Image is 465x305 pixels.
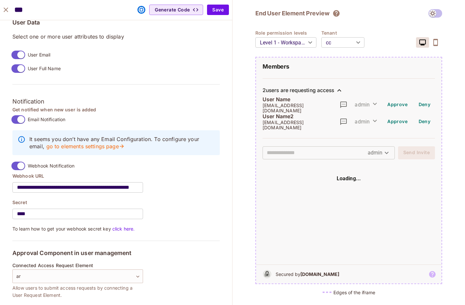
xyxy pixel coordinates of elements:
button: admin [351,100,381,110]
h5: User Data [12,19,220,26]
h4: Webhook URL [12,173,220,179]
h5: Edges of the iframe [333,289,375,296]
button: Generate Code [149,5,203,15]
button: Deny [414,100,435,110]
button: Save [207,5,229,15]
span: User Email [28,52,50,58]
button: Approve [385,100,410,110]
h3: Notification [12,97,220,106]
h5: Approval Component in user management [12,250,220,256]
h5: Secured by [276,271,339,277]
svg: The element will only show tenant specific content. No user information will be visible across te... [332,9,340,17]
a: click here. [111,226,135,232]
h4: Get notified when new user is added [12,106,220,113]
div: cc [321,33,364,52]
p: User Name [263,96,340,103]
h2: End User Element Preview [255,9,329,17]
h4: Loading... [337,175,361,183]
span: admin [355,118,370,125]
p: To learn how to get your webhook secret key [12,226,220,232]
button: Deny [414,117,435,127]
img: b&w logo [261,268,273,280]
p: [EMAIL_ADDRESS][DOMAIN_NAME] [263,103,340,113]
span: Webhook Notification [28,163,75,169]
a: go to elements settings page [46,143,125,150]
h2: Members [263,63,435,71]
span: User Full Name [28,65,61,72]
h4: Tenant [321,30,369,36]
svg: Message accompanying the request will be displayed here [340,118,347,126]
div: admin [368,148,391,158]
button: Send Invite [398,146,435,159]
svg: This element was embedded [137,6,145,14]
div: ar [12,269,143,283]
h4: Secret [12,199,220,205]
svg: Message accompanying the request will be displayed here [340,101,347,109]
h4: Role permission levels [255,30,321,36]
div: 2 users are requesting access [263,87,334,94]
b: [DOMAIN_NAME] [300,271,339,277]
button: Approve [385,117,410,127]
div: Level 1 - Workspace Owner [255,33,316,52]
p: User Name2 [263,113,340,120]
span: Allow users to submit access requests by connecting a User Request Element. [12,284,143,299]
p: [EMAIL_ADDRESS][DOMAIN_NAME] [263,120,340,130]
span: admin [355,101,370,108]
p: Select one or more user attributes to display [12,33,220,40]
span: Email Notification [28,116,65,122]
button: admin [351,117,381,127]
span: Connected Access Request Element [12,263,93,268]
p: It seems you don’t have any Email Configuration. To configure your email, [29,136,215,150]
